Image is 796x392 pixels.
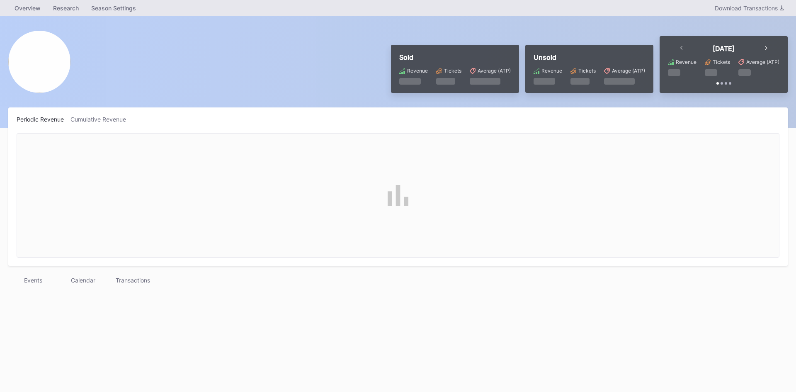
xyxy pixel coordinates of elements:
div: Transactions [108,274,158,286]
div: Cumulative Revenue [70,116,133,123]
div: Calendar [58,274,108,286]
div: Tickets [444,68,461,74]
a: Research [47,2,85,14]
div: Revenue [541,68,562,74]
div: Unsold [534,53,645,61]
div: Average (ATP) [612,68,645,74]
button: Download Transactions [711,2,788,14]
div: Average (ATP) [746,59,779,65]
div: Tickets [713,59,730,65]
div: [DATE] [713,44,735,53]
div: Revenue [407,68,428,74]
div: Periodic Revenue [17,116,70,123]
div: Tickets [578,68,596,74]
div: Events [8,274,58,286]
a: Overview [8,2,47,14]
div: Sold [399,53,511,61]
a: Season Settings [85,2,142,14]
div: Revenue [676,59,696,65]
div: Average (ATP) [478,68,511,74]
div: Download Transactions [715,5,784,12]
